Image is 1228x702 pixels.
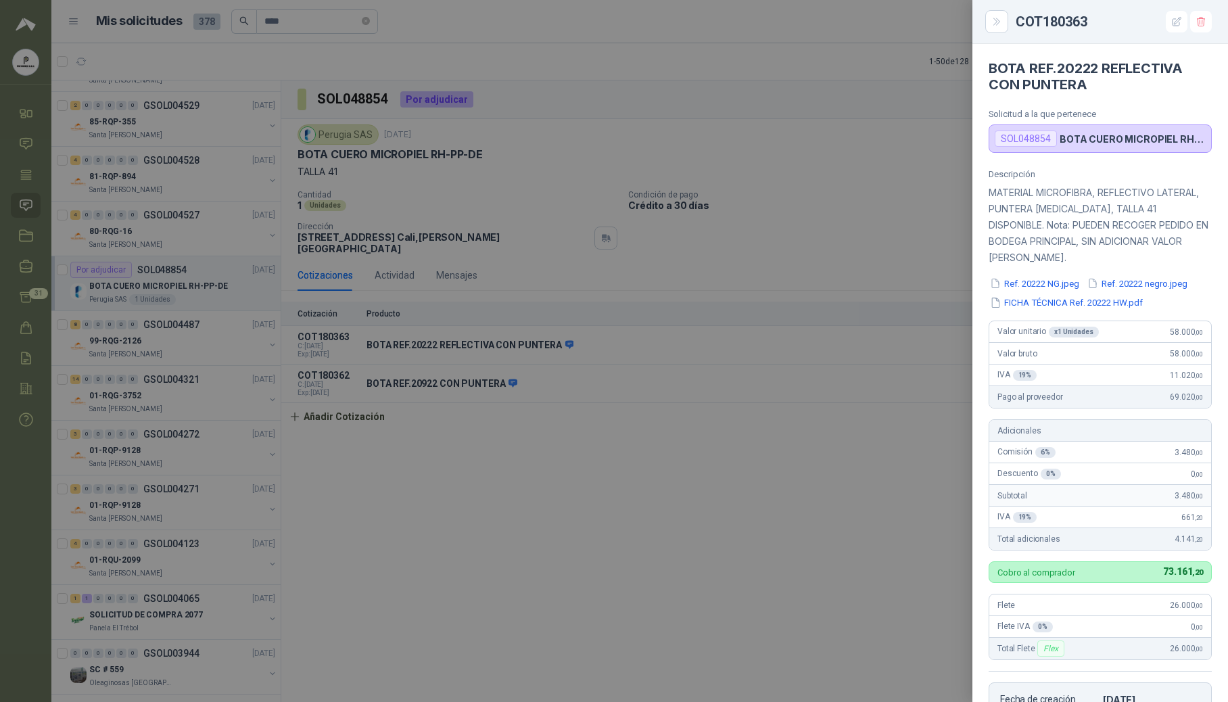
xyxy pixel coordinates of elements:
[989,169,1212,179] p: Descripción
[1195,514,1203,521] span: ,20
[1191,469,1203,479] span: 0
[997,349,1037,358] span: Valor bruto
[989,420,1211,442] div: Adicionales
[997,491,1027,500] span: Subtotal
[995,131,1057,147] div: SOL048854
[989,296,1144,310] button: FICHA TÉCNICA Ref. 20222 HW.pdf
[1013,512,1037,523] div: 19 %
[1195,645,1203,653] span: ,00
[1170,371,1203,380] span: 11.020
[997,469,1061,479] span: Descuento
[1195,329,1203,336] span: ,00
[1195,492,1203,500] span: ,00
[989,14,1005,30] button: Close
[1175,534,1203,544] span: 4.141
[1195,602,1203,609] span: ,00
[997,392,1063,402] span: Pago al proveedor
[997,447,1056,458] span: Comisión
[1016,11,1212,32] div: COT180363
[1195,449,1203,457] span: ,00
[1175,491,1203,500] span: 3.480
[997,568,1075,577] p: Cobro al comprador
[1191,622,1203,632] span: 0
[997,640,1067,657] span: Total Flete
[1086,277,1189,291] button: Ref. 20222 negro.jpeg
[997,512,1037,523] span: IVA
[1013,370,1037,381] div: 19 %
[989,109,1212,119] p: Solicitud a la que pertenece
[1192,568,1203,577] span: ,20
[997,327,1099,337] span: Valor unitario
[1195,350,1203,358] span: ,00
[989,277,1081,291] button: Ref. 20222 NG.jpeg
[1195,394,1203,401] span: ,00
[1035,447,1056,458] div: 6 %
[1195,536,1203,543] span: ,20
[1163,566,1203,577] span: 73.161
[1195,624,1203,631] span: ,00
[997,601,1015,610] span: Flete
[1195,471,1203,478] span: ,00
[989,528,1211,550] div: Total adicionales
[1060,133,1206,145] p: BOTA CUERO MICROPIEL RH-PP-DE
[1033,622,1053,632] div: 0 %
[1037,640,1064,657] div: Flex
[1195,372,1203,379] span: ,00
[997,622,1053,632] span: Flete IVA
[1170,601,1203,610] span: 26.000
[1170,349,1203,358] span: 58.000
[1170,327,1203,337] span: 58.000
[1041,469,1061,479] div: 0 %
[1170,392,1203,402] span: 69.020
[989,185,1212,266] p: MATERIAL MICROFIBRA, REFLECTIVO LATERAL, PUNTERA [MEDICAL_DATA], TALLA 41 DISPONIBLE. Nota: PUEDE...
[989,60,1212,93] h4: BOTA REF.20222 REFLECTIVA CON PUNTERA
[1170,644,1203,653] span: 26.000
[997,370,1037,381] span: IVA
[1049,327,1099,337] div: x 1 Unidades
[1181,513,1203,522] span: 661
[1175,448,1203,457] span: 3.480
